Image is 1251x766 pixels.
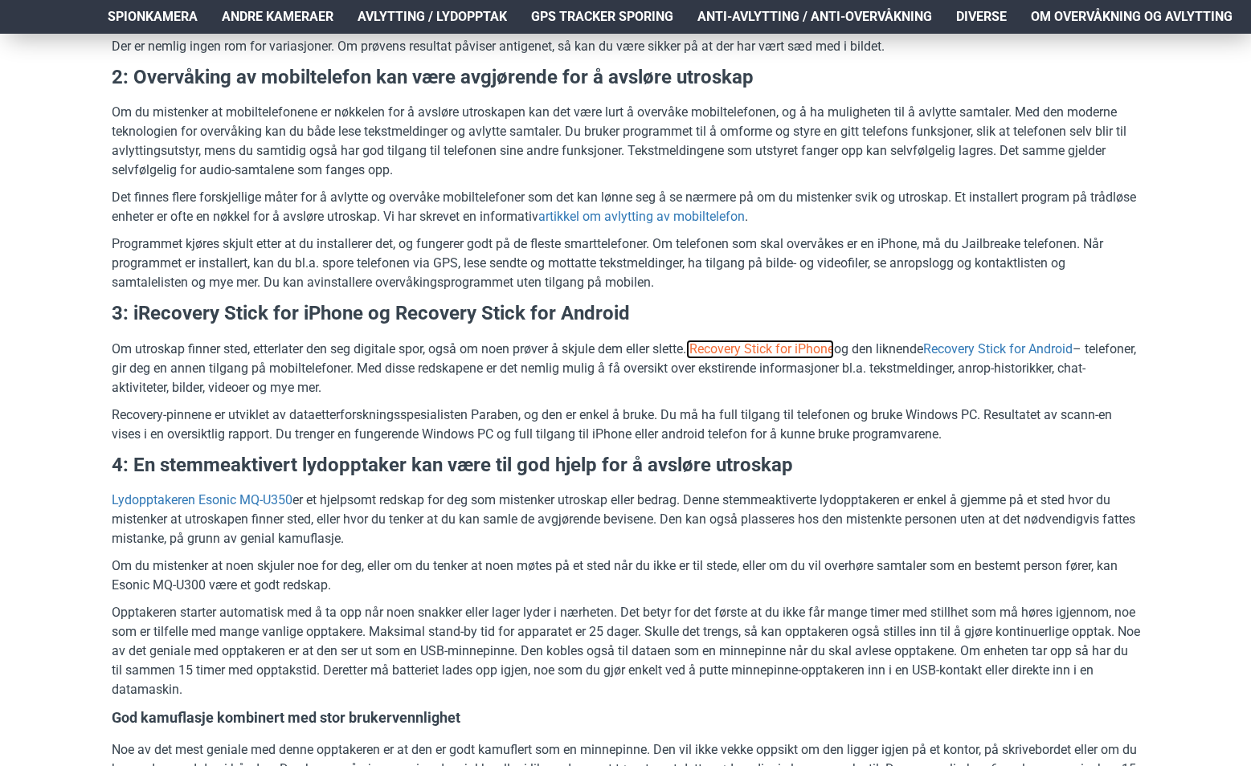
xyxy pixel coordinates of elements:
p: Opptakeren starter automatisk med å ta opp når noen snakker eller lager lyder i nærheten. Det bet... [112,603,1140,699]
a: artikkel om avlytting av mobiltelefon [538,207,745,226]
span: Avlytting / Lydopptak [358,7,507,26]
p: Det finnes flere forskjellige måter for å avlytte og overvåke mobiltelefoner som det kan lønne se... [112,188,1140,226]
p: Om utroskap finner sted, etterlater den seg digitale spor, også om noen prøver å skjule dem eller... [112,340,1140,397]
span: Diverse [956,7,1007,26]
p: Programmet kjøres skjult etter at du installerer det, og fungerer godt på de fleste smarttelefone... [112,234,1140,292]
p: Om du mistenker at noen skjuler noe for deg, eller om du tenker at noen møtes på et sted når du i... [112,556,1140,595]
span: Andre kameraer [222,7,333,26]
p: er et hjelpsomt redskap for deg som mistenker utroskap eller bedrag. Denne stemmeaktiverte lydopp... [112,491,1140,548]
a: Recovery Stick for Android [923,340,1073,359]
span: Om overvåkning og avlytting [1031,7,1233,26]
p: Deretter kan du ta en prøve ved hjelp av skalpellen, og deretter utsette prøven for den kjemiske ... [112,18,1140,56]
span: Spionkamera [108,7,198,26]
h3: 2: Overvåking av mobiltelefon kan være avgjørende for å avsløre utroskap [112,64,1140,92]
h3: 3: iRecovery Stick for iPhone og Recovery Stick for Android [112,300,1140,328]
a: iRecovery Stick for iPhone [686,340,834,359]
span: GPS Tracker Sporing [531,7,673,26]
h3: 4: En stemmeaktivert lydopptaker kan være til god hjelp for å avsløre utroskap [112,452,1140,479]
span: Anti-avlytting / Anti-overvåkning [697,7,932,26]
a: Lydopptakeren Esonic MQ-U350 [112,491,292,510]
p: Recovery-pinnene er utviklet av dataetterforskningsspesialisten Paraben, og den er enkel å bruke.... [112,405,1140,444]
h4: God kamuflasje kombinert med stor brukervennlighet [112,707,1140,727]
p: Om du mistenker at mobiltelefonene er nøkkelen for å avsløre utroskapen kan det være lurt å overv... [112,103,1140,180]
